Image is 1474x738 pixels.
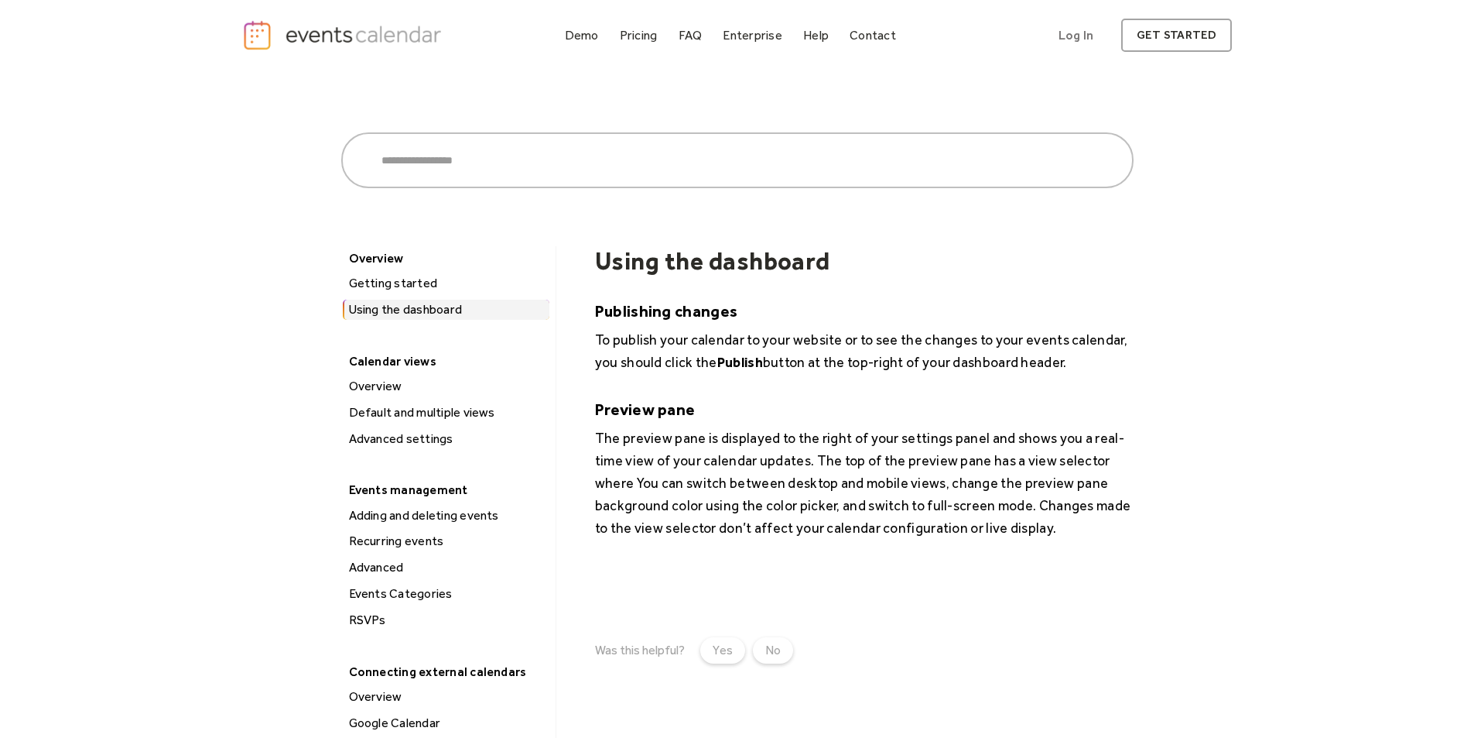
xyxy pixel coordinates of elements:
div: Using the dashboard [344,300,549,320]
a: Advanced [343,558,549,578]
div: Demo [565,31,599,39]
div: Adding and deleting events [344,506,549,526]
a: Help [797,25,835,46]
p: To publish your calendar to your website or to see the changes to your events calendar, you shoul... [595,328,1134,373]
a: Demo [559,25,605,46]
a: Events Categories [343,584,549,604]
a: Adding and deleting events [343,506,549,526]
div: Getting started [344,273,549,293]
a: RSVPs [343,610,549,630]
a: Getting started [343,273,549,293]
a: get started [1121,19,1232,52]
a: Overview [343,687,549,707]
a: Log In [1043,19,1109,52]
p: ‍ [595,553,1134,575]
div: Enterprise [723,31,781,39]
a: No [753,637,793,664]
a: Advanced settings [343,429,549,449]
strong: Publish [717,354,763,370]
div: RSVPs [344,610,549,630]
div: Advanced settings [344,429,549,449]
h5: Publishing changes [595,300,1134,322]
div: Calendar views [341,349,548,373]
div: Connecting external calendars [341,660,548,684]
div: Overview [341,246,548,270]
div: Default and multiple views [344,403,549,423]
a: Contact [843,25,902,46]
a: Pricing [614,25,664,46]
div: FAQ [679,31,703,39]
a: Using the dashboard [343,300,549,320]
a: FAQ [672,25,709,46]
div: No [765,641,781,660]
a: Google Calendar [343,713,549,733]
div: Contact [850,31,896,39]
h1: Using the dashboard [595,246,1134,276]
p: The preview pane is displayed to the right of your settings panel and shows you a real-time view ... [595,427,1134,539]
div: Overview [344,376,549,396]
div: Events management [341,478,548,502]
a: Default and multiple views [343,403,549,423]
a: Recurring events [343,531,549,551]
div: Help [803,31,829,39]
h5: Preview pane [595,398,1134,420]
div: Advanced [344,558,549,578]
div: Overview [344,687,549,707]
div: Recurring events [344,531,549,551]
a: Overview [343,376,549,396]
div: Pricing [620,31,658,39]
a: Yes [700,637,745,664]
a: Enterprise [716,25,788,46]
a: home [242,19,446,51]
div: Yes [713,641,733,660]
div: Events Categories [344,584,549,604]
div: Google Calendar [344,713,549,733]
div: Was this helpful? [595,643,685,657]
